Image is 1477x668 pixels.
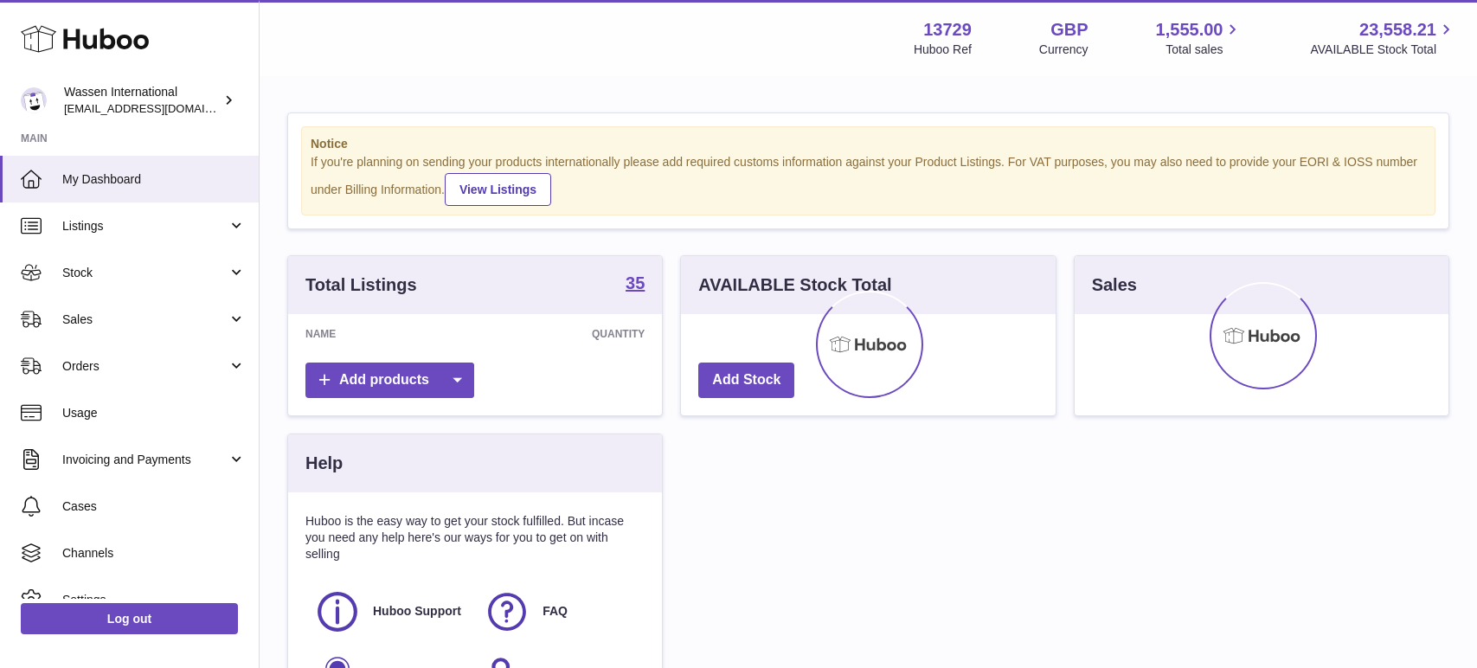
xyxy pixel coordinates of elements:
strong: 35 [626,274,645,292]
th: Quantity [447,314,662,354]
span: Invoicing and Payments [62,452,228,468]
span: Usage [62,405,246,421]
a: Huboo Support [314,588,466,635]
h3: Sales [1092,273,1137,297]
span: Stock [62,265,228,281]
a: 1,555.00 Total sales [1156,18,1243,58]
span: AVAILABLE Stock Total [1310,42,1456,58]
img: gemma.moses@wassen.com [21,87,47,113]
a: Log out [21,603,238,634]
div: Wassen International [64,84,220,117]
th: Name [288,314,447,354]
span: 23,558.21 [1359,18,1436,42]
span: FAQ [543,603,568,620]
a: Add products [305,363,474,398]
div: Currency [1039,42,1088,58]
h3: Total Listings [305,273,417,297]
div: If you're planning on sending your products internationally please add required customs informati... [311,154,1426,206]
span: [EMAIL_ADDRESS][DOMAIN_NAME] [64,101,254,115]
a: View Listings [445,173,551,206]
h3: AVAILABLE Stock Total [698,273,891,297]
span: 1,555.00 [1156,18,1223,42]
span: Listings [62,218,228,234]
span: Orders [62,358,228,375]
p: Huboo is the easy way to get your stock fulfilled. But incase you need any help here's our ways f... [305,513,645,562]
strong: Notice [311,136,1426,152]
h3: Help [305,452,343,475]
strong: 13729 [923,18,972,42]
span: Channels [62,545,246,562]
span: Huboo Support [373,603,461,620]
a: 23,558.21 AVAILABLE Stock Total [1310,18,1456,58]
span: Total sales [1166,42,1243,58]
span: Settings [62,592,246,608]
div: Huboo Ref [914,42,972,58]
a: Add Stock [698,363,794,398]
span: My Dashboard [62,171,246,188]
span: Sales [62,312,228,328]
span: Cases [62,498,246,515]
strong: GBP [1050,18,1088,42]
a: 35 [626,274,645,295]
a: FAQ [484,588,636,635]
